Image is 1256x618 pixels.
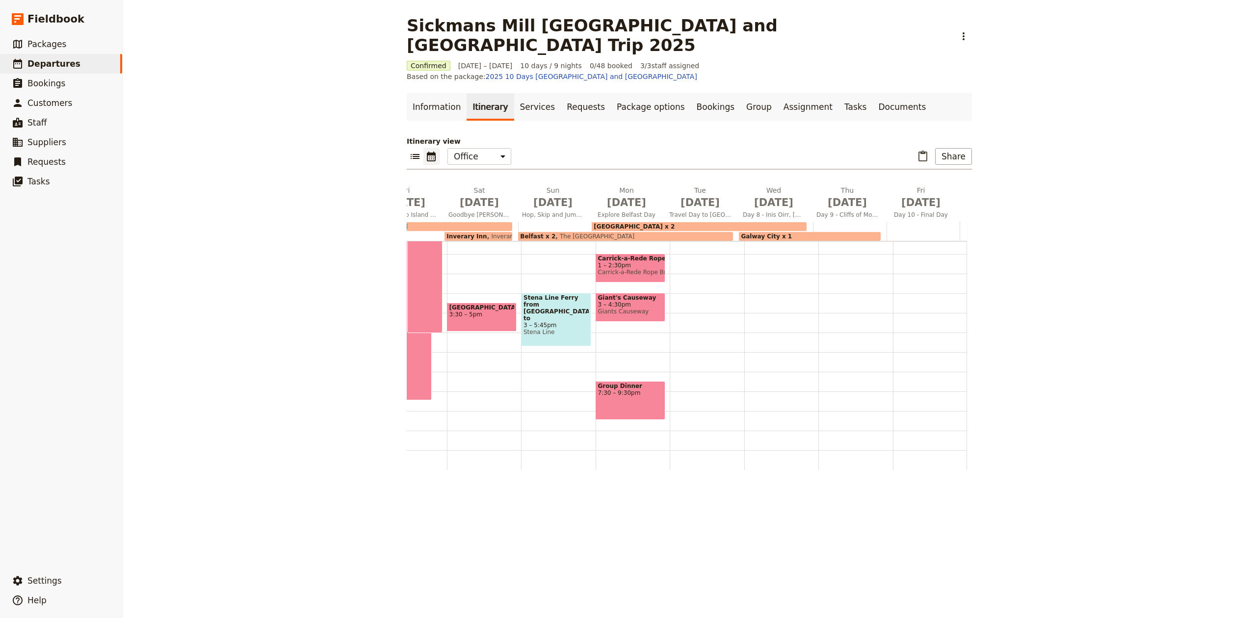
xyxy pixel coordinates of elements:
[739,232,880,241] div: Galway City x 1
[598,301,663,308] span: 3 – 4:30pm
[812,211,882,219] span: Day 9 - Cliffs of Moher and [GEOGRAPHIC_DATA]
[669,195,731,210] span: [DATE]
[955,28,972,45] button: Actions
[611,93,690,121] a: Package options
[27,177,50,186] span: Tasks
[594,223,675,230] span: [GEOGRAPHIC_DATA] x 2
[598,262,663,269] span: 1 – 2:30pm
[407,16,949,55] h1: Sickmans Mill [GEOGRAPHIC_DATA] and [GEOGRAPHIC_DATA] Trip 2025
[935,148,972,165] button: Share
[449,311,515,318] span: 3:30 – 5pm
[665,211,735,219] span: Travel Day to [GEOGRAPHIC_DATA]
[522,195,584,210] span: [DATE]
[448,185,510,210] h2: Sat
[514,93,561,121] a: Services
[592,211,661,219] span: Explore Belfast Day
[224,222,960,241] div: [GEOGRAPHIC_DATA][PERSON_NAME][GEOGRAPHIC_DATA], [GEOGRAPHIC_DATA][PERSON_NAME]Inverary InnInvera...
[886,211,956,219] span: Day 10 - Final Day
[816,185,878,210] h2: Thu
[691,93,740,121] a: Bookings
[743,185,805,210] h2: Wed
[596,381,666,420] div: Group Dinner7:30 – 9:30pm
[458,61,513,71] span: [DATE] – [DATE]
[816,195,878,210] span: [DATE]
[561,93,611,121] a: Requests
[596,254,666,283] div: Carrick-a-Rede Rope Bridge1 – 2:30pmCarrick-a-Rede Rope Bridge
[518,185,592,222] button: Sun [DATE]Hop, Skip and Jump Over the Irish Sea to [GEOGRAPHIC_DATA] - Slán [GEOGRAPHIC_DATA]!
[598,269,663,276] span: Carrick-a-Rede Rope Bridge
[521,293,591,346] div: Stena Line Ferry from [GEOGRAPHIC_DATA] to [GEOGRAPHIC_DATA]3 – 5:45pmStena Line
[449,304,515,311] span: [GEOGRAPHIC_DATA]
[520,233,555,240] span: Belfast x 2
[739,185,812,222] button: Wed [DATE]Day 8 - Inis Oirr, [GEOGRAPHIC_DATA] - [GEOGRAPHIC_DATA] the best place on earth
[890,195,952,210] span: [DATE]
[838,93,873,121] a: Tasks
[27,59,80,69] span: Departures
[598,294,663,301] span: Giant's Causeway
[407,93,467,121] a: Information
[27,78,65,88] span: Bookings
[778,93,838,121] a: Assignment
[872,93,932,121] a: Documents
[596,185,657,210] h2: Mon
[407,136,972,146] p: Itinerary view
[665,185,739,222] button: Tue [DATE]Travel Day to [GEOGRAPHIC_DATA]
[407,193,442,334] div: Isle of [PERSON_NAME] Day Tour9:55am – 5:05pmTobermory Distillery, Scriob [GEOGRAPHIC_DATA]
[598,389,663,396] span: 7:30 – 9:30pm
[445,211,514,219] span: Goodbye [PERSON_NAME], Hello Inveraray
[27,12,84,26] span: Fieldbook
[523,322,589,329] span: 3 – 5:45pm
[27,595,47,605] span: Help
[27,98,72,108] span: Customers
[741,233,792,240] span: Galway City x 1
[890,185,952,210] h2: Fri
[518,211,588,219] span: Hop, Skip and Jump Over the Irish Sea to [GEOGRAPHIC_DATA] - Slán [GEOGRAPHIC_DATA]!
[739,211,809,219] span: Day 8 - Inis Oirr, [GEOGRAPHIC_DATA] - [GEOGRAPHIC_DATA] the best place on earth
[522,185,584,210] h2: Sun
[743,195,805,210] span: [DATE]
[423,148,440,165] button: Calendar view
[447,303,517,332] div: [GEOGRAPHIC_DATA]3:30 – 5pm
[371,185,445,222] button: Fri [DATE]Adapting to Island Life
[598,255,663,262] span: Carrick-a-Rede Rope Bridge
[446,233,487,240] span: Inverary Inn
[520,61,582,71] span: 10 days / 9 nights
[448,195,510,210] span: [DATE]
[598,308,663,315] span: Giants Causeway
[407,72,697,81] span: Based on the package:
[329,223,408,230] span: The [GEOGRAPHIC_DATA]
[467,93,514,121] a: Itinerary
[592,222,807,231] div: [GEOGRAPHIC_DATA] x 2
[27,118,47,128] span: Staff
[27,576,62,586] span: Settings
[596,293,666,322] div: Giant's Causeway3 – 4:30pmGiants Causeway
[445,185,518,222] button: Sat [DATE]Goodbye [PERSON_NAME], Hello Inveraray
[886,185,960,222] button: Fri [DATE]Day 10 - Final Day
[640,61,699,71] span: 3 / 3 staff assigned
[407,148,423,165] button: List view
[486,73,697,80] a: 2025 10 Days [GEOGRAPHIC_DATA] and [GEOGRAPHIC_DATA]
[812,185,886,222] button: Thu [DATE]Day 9 - Cliffs of Moher and [GEOGRAPHIC_DATA]
[740,93,778,121] a: Group
[915,148,931,165] button: Paste itinerary item
[27,39,66,49] span: Packages
[592,185,665,222] button: Mon [DATE]Explore Belfast Day
[598,383,663,389] span: Group Dinner
[487,233,527,240] span: Inverary Inn
[523,294,589,322] span: Stena Line Ferry from [GEOGRAPHIC_DATA] to [GEOGRAPHIC_DATA]
[445,232,512,241] div: Inverary InnInverary Inn
[518,232,733,241] div: Belfast x 2The [GEOGRAPHIC_DATA]
[590,61,632,71] span: 0/48 booked
[669,185,731,210] h2: Tue
[407,61,450,71] span: Confirmed
[27,137,66,147] span: Suppliers
[596,195,657,210] span: [DATE]
[555,233,634,240] span: The [GEOGRAPHIC_DATA]
[523,329,589,335] span: Stena Line
[27,157,66,167] span: Requests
